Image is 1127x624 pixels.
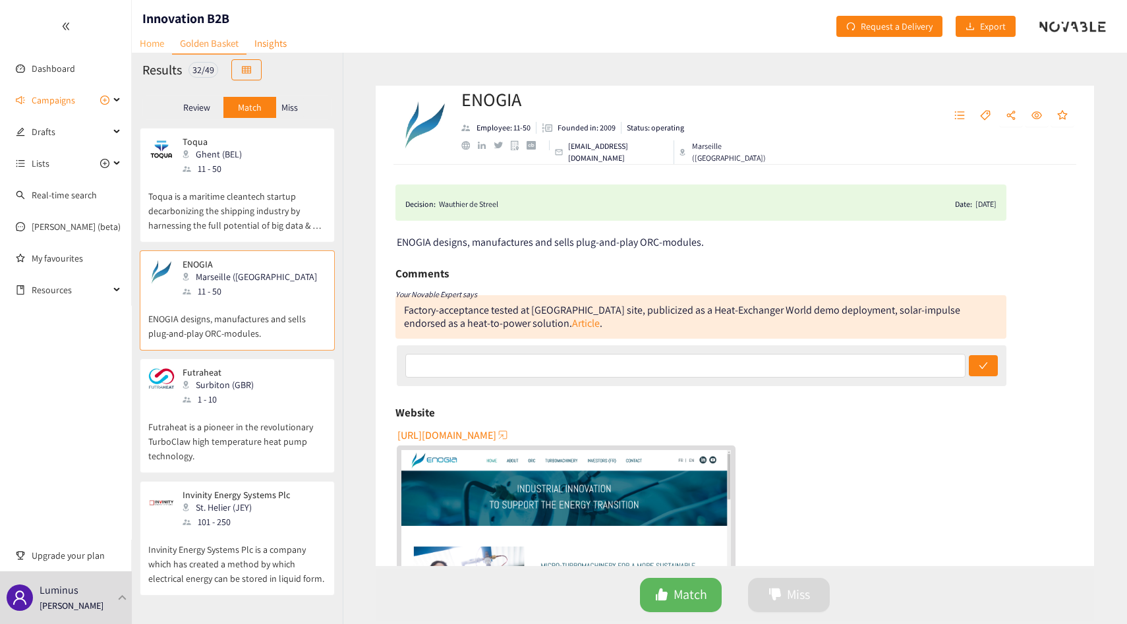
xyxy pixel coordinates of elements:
span: book [16,285,25,295]
span: Miss [787,584,810,605]
span: download [966,22,975,32]
h1: Innovation B2B [142,9,229,28]
h6: Website [395,403,435,422]
span: unordered-list [954,110,965,122]
p: Luminus [40,582,78,598]
button: eye [1025,105,1049,127]
h2: Results [142,61,182,79]
button: dislikeMiss [748,578,830,612]
a: Insights [246,33,295,53]
button: star [1051,105,1074,127]
span: Drafts [32,119,109,145]
p: Match [238,102,262,113]
span: plus-circle [100,96,109,105]
div: 11 - 50 [183,284,325,298]
img: Snapshot of the company's website [148,259,175,285]
button: downloadExport [956,16,1016,37]
span: eye [1031,110,1042,122]
a: google maps [511,140,527,150]
li: Status [621,122,684,134]
p: Futraheat is a pioneer in the revolutionary TurboClaw high temperature heat pump technology. [148,407,326,463]
span: trophy [16,551,25,560]
span: ENOGIA designs, manufactures and sells plug-and-play ORC-modules. [397,235,704,249]
button: redoRequest a Delivery [836,16,942,37]
a: My favourites [32,245,121,271]
h6: Comments [395,264,449,283]
a: Golden Basket [172,33,246,55]
a: Article [572,316,600,330]
span: plus-circle [100,159,109,168]
div: St. Helier (JEY) [183,500,298,515]
a: Dashboard [32,63,75,74]
span: like [655,588,668,603]
span: Upgrade your plan [32,542,121,569]
div: 32 / 49 [188,62,218,78]
span: Match [674,584,707,605]
p: Invinity Energy Systems Plc is a company which has created a method by which electrical energy ca... [148,529,326,586]
p: Miss [281,102,298,113]
span: Date: [955,198,972,211]
img: Snapshot of the company's website [148,367,175,393]
span: star [1057,110,1068,122]
p: Futraheat [183,367,254,378]
span: share-alt [1006,110,1016,122]
span: check [979,361,988,372]
div: Wauthier de Streel [439,198,498,211]
img: Snapshot of the company's website [148,490,175,516]
p: Review [183,102,210,113]
li: Founded in year [536,122,621,134]
span: dislike [768,588,782,603]
p: Invinity Energy Systems Plc [183,490,290,500]
div: [DATE] [975,198,997,211]
div: 11 - 50 [183,161,250,176]
span: sound [16,96,25,105]
span: user [12,590,28,606]
p: Founded in: 2009 [558,122,616,134]
div: Surbiton (GBR) [183,378,262,392]
div: Factory-acceptance tested at [GEOGRAPHIC_DATA] site, publicized as a Heat‑Exchanger World demo de... [404,303,960,330]
p: Employee: 11-50 [477,122,531,134]
div: 1 - 10 [183,392,262,407]
p: Status: operating [627,122,684,134]
span: Lists [32,150,49,177]
span: edit [16,127,25,136]
img: Company Logo [399,99,451,152]
p: ENOGIA [183,259,317,269]
span: Campaigns [32,87,75,113]
div: Marseille ([GEOGRAPHIC_DATA]) [679,140,782,164]
button: likeMatch [640,578,722,612]
button: [URL][DOMAIN_NAME] [397,424,509,445]
iframe: Chat Widget [906,482,1127,624]
a: Real-time search [32,189,97,201]
span: Export [980,19,1006,34]
a: linkedin [478,142,494,150]
a: Home [132,33,172,53]
button: check [969,355,998,376]
p: Toqua is a maritime cleantech startup decarbonizing the shipping industry by harnessing the full ... [148,176,326,233]
div: Widget de chat [906,482,1127,624]
div: Ghent (BEL) [183,147,250,161]
span: Decision: [405,198,436,211]
div: 101 - 250 [183,515,298,529]
button: unordered-list [948,105,971,127]
h2: ENOGIA [461,86,782,113]
a: [PERSON_NAME] (beta) [32,221,121,233]
span: double-left [61,22,71,31]
span: tag [980,110,991,122]
div: Marseille ([GEOGRAPHIC_DATA]) [183,269,325,284]
div: . [600,316,602,330]
span: [URL][DOMAIN_NAME] [397,427,496,443]
span: redo [846,22,855,32]
i: Your Novable Expert says [395,289,477,299]
span: unordered-list [16,159,25,168]
span: table [242,65,251,76]
p: [PERSON_NAME] [40,598,103,613]
span: Resources [32,277,109,303]
img: Snapshot of the company's website [148,136,175,163]
button: table [231,59,262,80]
p: ENOGIA designs, manufactures and sells plug-and-play ORC-modules. [148,298,326,341]
p: Toqua [183,136,242,147]
button: share-alt [999,105,1023,127]
a: crunchbase [527,141,543,150]
span: Request a Delivery [861,19,933,34]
